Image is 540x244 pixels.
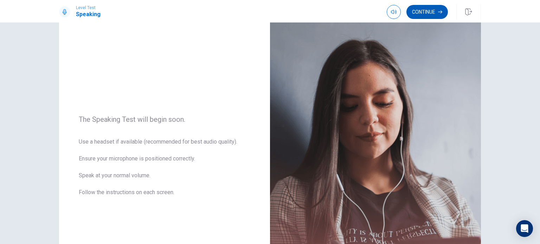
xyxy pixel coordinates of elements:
[79,115,250,124] span: The Speaking Test will begin soon.
[406,5,448,19] button: Continue
[79,138,250,205] span: Use a headset if available (recommended for best audio quality). Ensure your microphone is positi...
[516,220,533,237] div: Open Intercom Messenger
[76,5,101,10] span: Level Test
[76,10,101,19] h1: Speaking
